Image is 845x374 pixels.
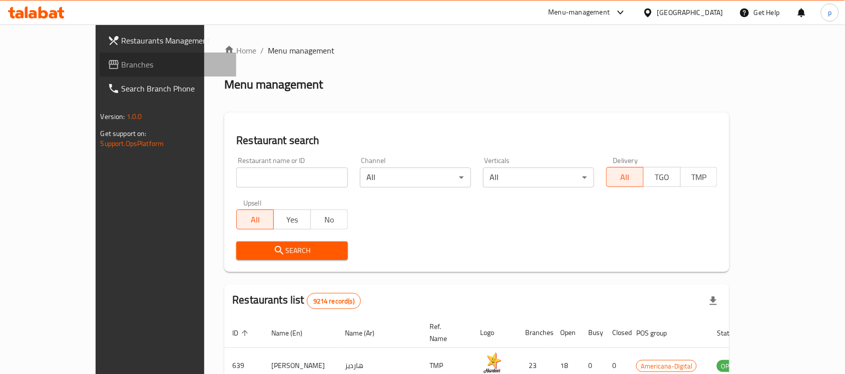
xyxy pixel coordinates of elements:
span: Branches [122,58,229,70]
span: No [315,212,344,227]
button: TGO [643,167,681,187]
a: Search Branch Phone [100,76,237,100]
th: Closed [604,317,628,348]
span: Get support on: [101,127,147,140]
span: Version: [101,110,125,123]
span: Yes [278,212,307,227]
li: / [260,44,264,56]
div: [GEOGRAPHIC_DATA] [657,7,723,18]
a: Home [224,44,256,56]
a: Restaurants Management [100,28,237,52]
th: Branches [517,317,552,348]
h2: Menu management [224,76,323,92]
button: Yes [273,209,311,229]
button: Search [236,241,347,260]
span: All [611,170,640,184]
th: Busy [580,317,604,348]
div: All [483,167,594,187]
div: All [360,167,471,187]
h2: Restaurants list [232,292,361,309]
span: Name (En) [271,327,315,339]
div: Total records count [307,293,361,309]
span: Restaurants Management [122,34,229,46]
span: Name (Ar) [345,327,387,339]
span: Status [717,327,749,339]
span: Search [244,244,339,257]
a: Branches [100,52,237,76]
span: OPEN [717,360,741,372]
a: Support.OpsPlatform [101,137,164,150]
th: Logo [472,317,517,348]
button: TMP [680,167,718,187]
span: 9214 record(s) [307,296,360,306]
span: Americana-Digital [637,360,696,372]
span: All [241,212,270,227]
label: Delivery [613,157,638,164]
th: Open [552,317,580,348]
span: p [828,7,831,18]
div: Menu-management [549,6,610,18]
span: TMP [685,170,714,184]
label: Upsell [243,199,262,206]
div: Export file [701,289,725,313]
button: All [236,209,274,229]
button: All [606,167,644,187]
span: ID [232,327,251,339]
span: TGO [648,170,677,184]
span: Search Branch Phone [122,82,229,94]
span: 1.0.0 [127,110,142,123]
button: No [310,209,348,229]
h2: Restaurant search [236,133,717,148]
span: Menu management [268,44,334,56]
nav: breadcrumb [224,44,729,56]
span: POS group [636,327,680,339]
div: OPEN [717,360,741,372]
span: Ref. Name [430,320,460,344]
input: Search for restaurant name or ID.. [236,167,347,187]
